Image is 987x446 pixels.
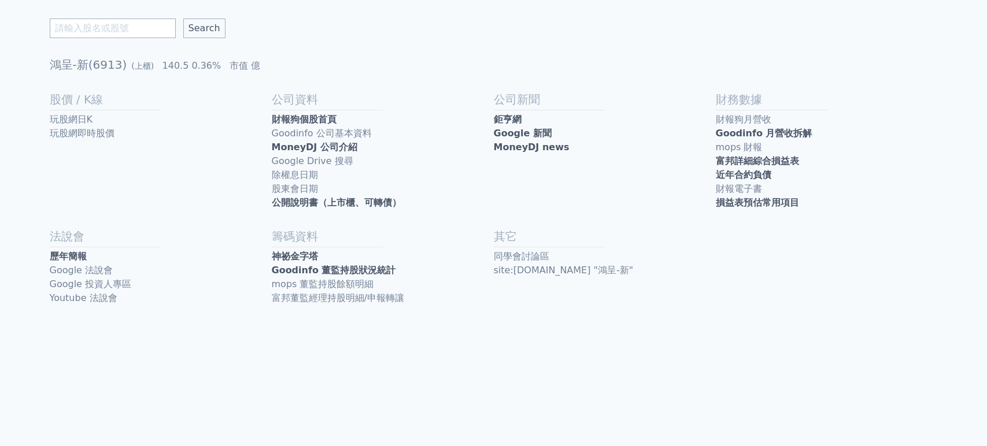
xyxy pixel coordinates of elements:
[716,91,938,107] h2: 財務數據
[716,168,938,182] a: 近年合約負債
[272,140,494,154] a: MoneyDJ 公司介紹
[272,291,494,305] a: 富邦董監經理持股明細/申報轉讓
[272,277,494,291] a: mops 董監持股餘額明細
[50,263,272,277] a: Google 法說會
[50,228,272,244] h2: 法說會
[716,127,938,140] a: Goodinfo 月營收拆解
[50,250,272,263] a: 歷年簡報
[494,91,716,107] h2: 公司新聞
[272,182,494,196] a: 股東會日期
[50,91,272,107] h2: 股價 / K線
[716,140,938,154] a: mops 財報
[162,60,221,71] span: 140.5 0.36%
[131,61,154,70] span: (上櫃)
[494,127,716,140] a: Google 新聞
[716,182,938,196] a: 財報電子書
[716,154,938,168] a: 富邦詳細綜合損益表
[272,168,494,182] a: 除權息日期
[272,263,494,277] a: Goodinfo 董監持股狀況統計
[50,57,938,73] h1: 鴻呈-新(6913)
[494,250,716,263] a: 同學會討論區
[494,140,716,154] a: MoneyDJ news
[494,113,716,127] a: 鉅亨網
[716,196,938,210] a: 損益表預估常用項目
[494,263,716,277] a: site:[DOMAIN_NAME] "鴻呈-新"
[716,113,938,127] a: 財報狗月營收
[272,91,494,107] h2: 公司資料
[183,18,226,38] input: Search
[50,291,272,305] a: Youtube 法說會
[272,113,494,127] a: 財報狗個股首頁
[272,196,494,210] a: 公開說明書（上市櫃、可轉債）
[494,228,716,244] h2: 其它
[272,228,494,244] h2: 籌碼資料
[272,154,494,168] a: Google Drive 搜尋
[230,60,260,71] span: 市值 億
[50,127,272,140] a: 玩股網即時股價
[50,277,272,291] a: Google 投資人專區
[272,250,494,263] a: 神祕金字塔
[929,391,987,446] iframe: Chat Widget
[50,113,272,127] a: 玩股網日K
[50,18,176,38] input: 請輸入股名或股號
[272,127,494,140] a: Goodinfo 公司基本資料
